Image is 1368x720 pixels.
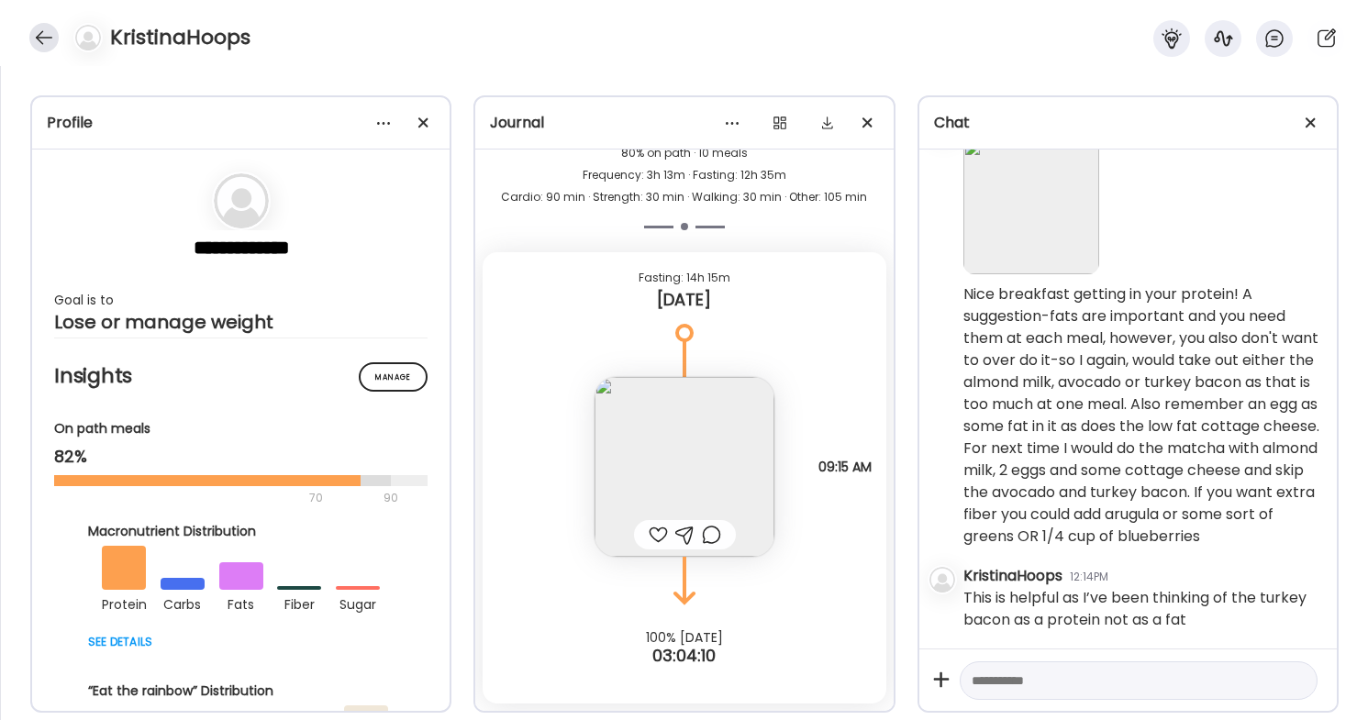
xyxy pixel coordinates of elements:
div: On path meals [54,419,428,438]
h4: KristinaHoops [110,23,250,52]
div: KristinaHoops [963,565,1062,587]
img: images%2Fk5ZMW9FHcXQur5qotgTX4mCroqJ3%2F1KNVEXNNIYsyF1N05RqH%2FkYmpbVteETnxoNhgHK2J_240 [595,377,774,557]
div: Manage [359,362,428,392]
div: Fasting: 14h 15m [497,267,871,289]
div: 03:04:10 [475,645,893,667]
div: protein [102,590,146,615]
div: Macronutrient Distribution [88,522,395,541]
div: Lose or manage weight [54,311,428,333]
div: [DATE] [497,289,871,311]
div: This is helpful as I’ve been thinking of the turkey bacon as a protein not as a fat [963,587,1322,631]
span: 09:15 AM [818,459,872,475]
div: carbs [161,590,205,615]
div: “Eat the rainbow” Distribution [88,681,395,701]
img: images%2Fk5ZMW9FHcXQur5qotgTX4mCroqJ3%2F1KNVEXNNIYsyF1N05RqH%2FkYmpbVteETnxoNhgHK2J_240 [963,138,1099,274]
img: bg-avatar-default.svg [929,567,955,593]
div: Profile [47,112,435,134]
div: Chat [934,112,1322,134]
img: bg-avatar-default.svg [214,173,269,228]
div: fiber [277,590,321,615]
div: Goal is to [54,289,428,311]
div: 100% [DATE] [475,630,893,645]
h2: Insights [54,362,428,390]
div: 12:14PM [1070,569,1108,585]
div: 90 [382,487,400,509]
div: Nice breakfast getting in your protein! A suggestion-fats are important and you need them at each... [963,283,1322,548]
div: 70 [54,487,378,509]
div: 80% on path · 10 meals Frequency: 3h 13m · Fasting: 12h 35m Cardio: 90 min · Strength: 30 min · W... [490,142,878,208]
img: bg-avatar-default.svg [75,25,101,50]
div: fats [219,590,263,615]
div: Journal [490,112,878,134]
div: sugar [336,590,380,615]
div: 82% [54,446,428,468]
